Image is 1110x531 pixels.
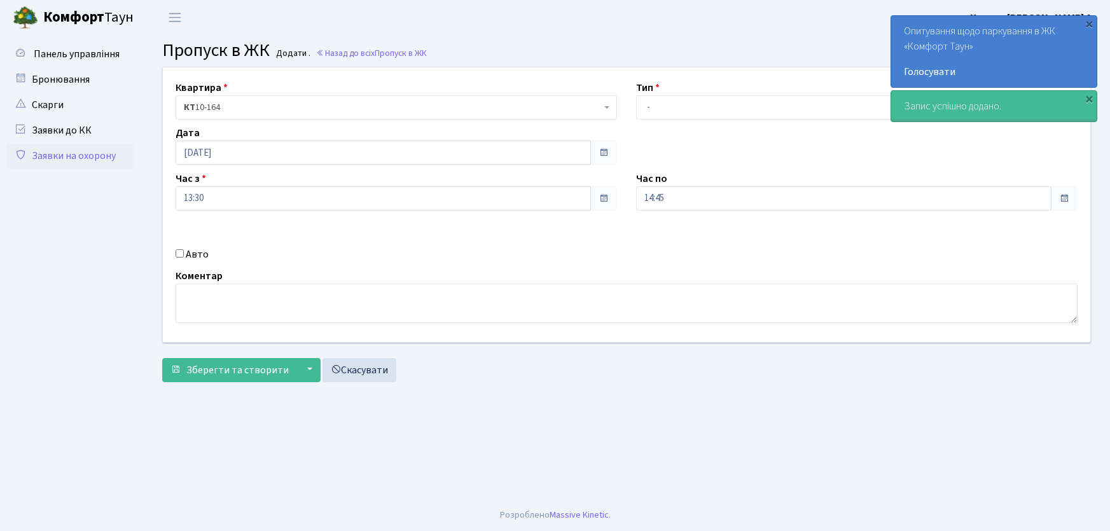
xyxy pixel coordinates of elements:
[970,10,1095,25] a: Цитрус [PERSON_NAME] А.
[34,47,120,61] span: Панель управління
[1083,17,1095,30] div: ×
[636,80,660,95] label: Тип
[891,91,1097,121] div: Запис успішно додано.
[162,358,297,382] button: Зберегти та створити
[186,363,289,377] span: Зберегти та створити
[176,125,200,141] label: Дата
[184,101,195,114] b: КТ
[904,64,1084,79] a: Голосувати
[6,118,134,143] a: Заявки до КК
[550,508,609,521] a: Massive Kinetic
[970,11,1095,25] b: Цитрус [PERSON_NAME] А.
[6,41,134,67] a: Панель управління
[6,92,134,118] a: Скарги
[176,80,228,95] label: Квартира
[375,47,427,59] span: Пропуск в ЖК
[323,358,396,382] a: Скасувати
[159,7,191,28] button: Переключити навігацію
[176,268,223,284] label: Коментар
[274,48,310,59] small: Додати .
[6,143,134,169] a: Заявки на охорону
[891,16,1097,87] div: Опитування щодо паркування в ЖК «Комфорт Таун»
[13,5,38,31] img: logo.png
[636,171,667,186] label: Час по
[500,508,611,522] div: Розроблено .
[43,7,104,27] b: Комфорт
[184,101,601,114] span: <b>КТ</b>&nbsp;&nbsp;&nbsp;&nbsp;10-164
[176,171,206,186] label: Час з
[162,38,270,63] span: Пропуск в ЖК
[176,95,617,120] span: <b>КТ</b>&nbsp;&nbsp;&nbsp;&nbsp;10-164
[1083,92,1095,105] div: ×
[186,247,209,262] label: Авто
[6,67,134,92] a: Бронювання
[316,47,427,59] a: Назад до всіхПропуск в ЖК
[43,7,134,29] span: Таун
